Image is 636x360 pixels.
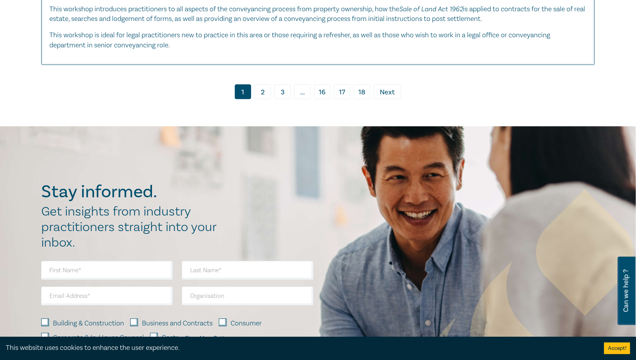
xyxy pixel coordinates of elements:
[354,84,370,99] a: 18
[53,333,144,343] label: Corporate & In-House Counsel
[142,318,213,329] label: Business and Contracts
[255,84,271,99] a: 2
[314,84,330,99] a: 16
[49,30,587,50] p: This workshop is ideal for legal practitioners new to practice in this area or those requiring a ...
[49,4,587,24] p: This workshop introduces practitioners to all aspects of the conveyancing process from property o...
[41,204,225,250] h2: Get insights from industry practitioners straight into your inbox.
[182,261,313,280] input: Last Name*
[41,287,173,305] input: Email Address*
[6,343,592,353] div: This website uses cookies to enhance the user experience.
[53,318,124,329] label: Building & Construction
[231,318,262,329] label: Consumer
[399,5,463,13] em: Sale of Land Act 1962
[380,87,395,97] span: Next
[294,84,311,99] span: ...
[274,84,291,99] a: 3
[185,335,233,341] div: Show More Options
[182,287,313,305] input: Organisation
[235,84,251,99] a: 1
[334,84,350,99] a: 17
[374,84,401,99] a: Next
[604,343,630,354] button: Accept cookies
[162,333,179,343] label: Costs
[41,261,173,280] input: First Name*
[41,182,225,202] h2: Stay informed.
[622,261,630,320] span: Can we help ?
